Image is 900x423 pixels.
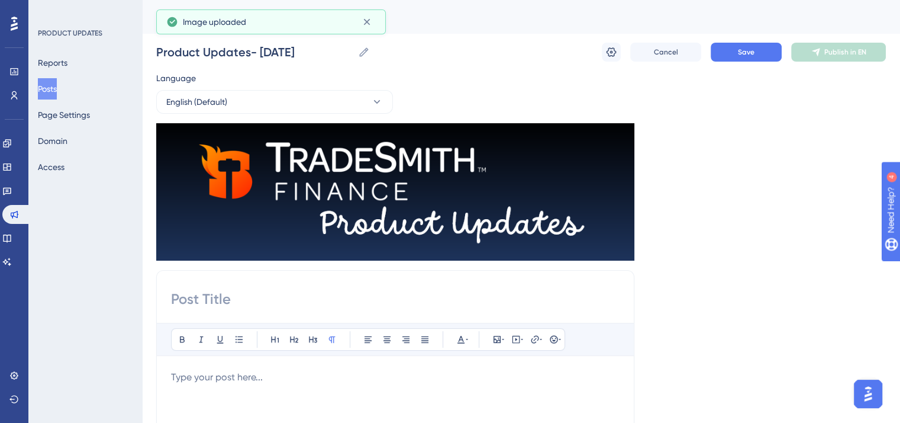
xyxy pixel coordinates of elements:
[850,376,886,412] iframe: UserGuiding AI Assistant Launcher
[38,130,67,152] button: Domain
[166,95,227,109] span: English (Default)
[156,44,353,60] input: Post Name
[38,52,67,73] button: Reports
[156,71,196,85] span: Language
[156,90,393,114] button: English (Default)
[38,78,57,100] button: Posts
[156,123,634,261] img: file-1757015937436.png
[654,47,678,57] span: Cancel
[824,47,866,57] span: Publish in EN
[183,15,246,29] span: Image uploaded
[82,6,86,15] div: 4
[28,3,74,17] span: Need Help?
[171,290,620,309] input: Post Title
[711,43,782,62] button: Save
[630,43,701,62] button: Cancel
[38,104,90,126] button: Page Settings
[156,8,856,25] div: Product Updates- [DATE]
[791,43,886,62] button: Publish in EN
[38,28,102,38] div: PRODUCT UPDATES
[38,156,64,178] button: Access
[738,47,754,57] span: Save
